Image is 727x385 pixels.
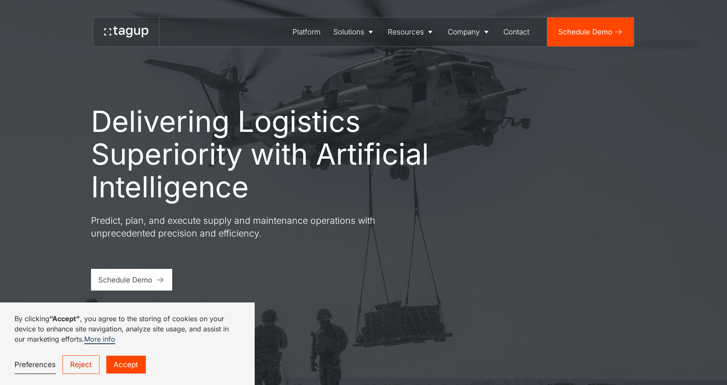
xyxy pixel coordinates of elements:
div: Schedule Demo [558,26,612,37]
a: Preferences [14,355,56,374]
div: Platform [293,26,321,37]
div: Solutions [333,26,364,37]
a: Platform [286,17,327,46]
a: Schedule Demo [547,17,634,46]
div: Contact [503,26,529,37]
h1: Delivering Logistics Superiority with Artificial Intelligence [91,105,448,203]
p: By clicking , you agree to the storing of cookies on your device to enhance site navigation, anal... [14,314,240,344]
a: Accept [106,356,145,374]
a: Contact [497,17,536,46]
strong: “Accept” [49,314,80,323]
div: Company [448,26,480,37]
div: Schedule Demo [98,274,152,285]
a: Schedule Demo [91,269,172,291]
a: Reject [62,355,99,374]
a: More info [84,335,115,344]
a: Company [441,17,497,46]
a: Resources [381,17,441,46]
div: Resources [388,26,424,37]
p: Predict, plan, and execute supply and maintenance operations with unprecedented precision and eff... [91,214,397,240]
a: Solutions [327,17,382,46]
